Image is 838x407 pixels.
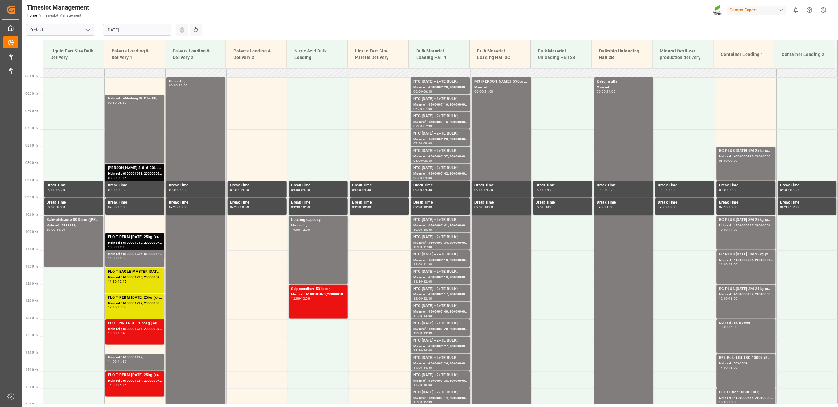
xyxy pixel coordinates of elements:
[179,84,188,87] div: 21:00
[117,306,118,309] div: -
[48,45,99,63] div: Liquid Fert Site Bulk Delivery
[240,189,249,191] div: 09:30
[475,45,526,63] div: Bulk Material Loading Hall 3C
[422,177,423,179] div: -
[413,321,467,327] div: NTC [DATE] +2+TE BULK;
[597,90,606,93] div: 06:00
[658,200,712,206] div: Break Time
[25,144,38,147] span: 08:00 Hr
[108,101,117,104] div: 06:30
[789,206,790,209] div: -
[108,234,162,240] div: FLO T PERM [DATE] 25kg (x40) INT;
[414,45,465,63] div: Bulk Material Loading Hall 1
[352,200,406,206] div: Break Time
[118,189,127,191] div: 09:30
[413,234,467,240] div: NTC [DATE] +2+TE BULK;
[658,45,709,63] div: Mineral fertilizer production delivery
[719,251,773,258] div: BC PLUS [DATE] 3M 25kg (x42) INT;
[27,13,37,18] a: Home
[169,84,178,87] div: 06:00
[413,275,467,280] div: Main ref : 4500000119, 2000000058;
[546,206,555,209] div: 10:00
[719,182,773,189] div: Break Time
[719,292,773,297] div: Main ref : 4500000159, 2000000018;
[729,206,738,209] div: 10:00
[169,200,223,206] div: Break Time
[422,189,423,191] div: -
[667,206,668,209] div: -
[352,182,406,189] div: Break Time
[231,45,282,63] div: Paletts Loading & Delivery 3
[719,217,773,223] div: BC PLUS [DATE] 3M 25kg (x42) INT;
[117,189,118,191] div: -
[178,206,179,209] div: -
[117,177,118,179] div: -
[291,200,345,206] div: Break Time
[413,142,422,145] div: 07:30
[474,79,528,85] div: MS [PERSON_NAME]; 550to BLK Classic + 600 BLK Suprem
[606,189,607,191] div: -
[780,182,834,189] div: Break Time
[291,297,300,300] div: 12:00
[658,182,712,189] div: Break Time
[413,228,422,231] div: 10:00
[179,206,188,209] div: 10:00
[413,251,467,258] div: NTC [DATE] +2+TE BULK;
[300,228,301,231] div: -
[413,165,467,171] div: NTC [DATE] +2+TE BULK;
[422,246,423,248] div: -
[484,206,493,209] div: 10:00
[118,280,127,283] div: 12:15
[607,90,616,93] div: 21:00
[729,159,738,162] div: 09:00
[413,327,467,332] div: Main ref : 4500000128, 2000000058;
[422,159,423,162] div: -
[413,263,422,266] div: 11:00
[108,189,117,191] div: 09:00
[607,206,616,209] div: 10:00
[789,3,803,17] button: show 0 new notifications
[300,297,301,300] div: -
[728,228,729,231] div: -
[301,189,310,191] div: 09:30
[27,3,89,12] div: Timeslot Management
[728,206,729,209] div: -
[413,338,467,344] div: NTC [DATE] +2+TE BULK;
[422,206,423,209] div: -
[413,292,467,297] div: Main ref : 4500000117, 2000000058;
[300,206,301,209] div: -
[291,292,345,297] div: Main ref : 6100000870, 2000000892;
[727,4,789,16] button: Compo Expert
[291,286,345,292] div: Salpetersäure 53 lose;
[108,269,162,275] div: FLO T EAGLE MASTER [DATE] 25kg(x40) INT;NTC CLASSIC [DATE] 25kg (x40) DE,EN,PL;FTL SP 18-5-8 25kg...
[597,45,647,63] div: Bulkship Unloading Hall 3B
[108,275,162,280] div: Main ref : 6100001235, 2000000930;
[361,206,362,209] div: -
[108,96,162,101] div: Main ref : Abholung für Erkolfill,
[413,297,422,300] div: 12:00
[422,90,423,93] div: -
[25,75,38,78] span: 06:00 Hr
[230,182,284,189] div: Break Time
[301,228,310,231] div: 12:00
[413,85,467,90] div: Main ref : 4500000120, 2000000058;
[413,79,467,85] div: NTC [DATE] +2+TE BULK;
[413,223,467,228] div: Main ref : 4500000141, 2000000058;
[47,189,55,191] div: 09:00
[291,206,300,209] div: 09:30
[423,315,432,318] div: 13:00
[729,263,738,266] div: 12:00
[606,206,607,209] div: -
[108,332,117,335] div: 13:00
[728,159,729,162] div: -
[474,85,528,90] div: Main ref : ,
[728,189,729,191] div: -
[779,49,830,60] div: Container Loading 2
[25,196,38,199] span: 09:30 Hr
[484,189,493,191] div: 09:30
[413,171,467,177] div: Main ref : 4500000142, 2000000058;
[413,125,422,127] div: 07:00
[413,269,467,275] div: NTC [DATE] +2+TE BULK;
[780,200,834,206] div: Break Time
[25,317,38,320] span: 13:00 Hr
